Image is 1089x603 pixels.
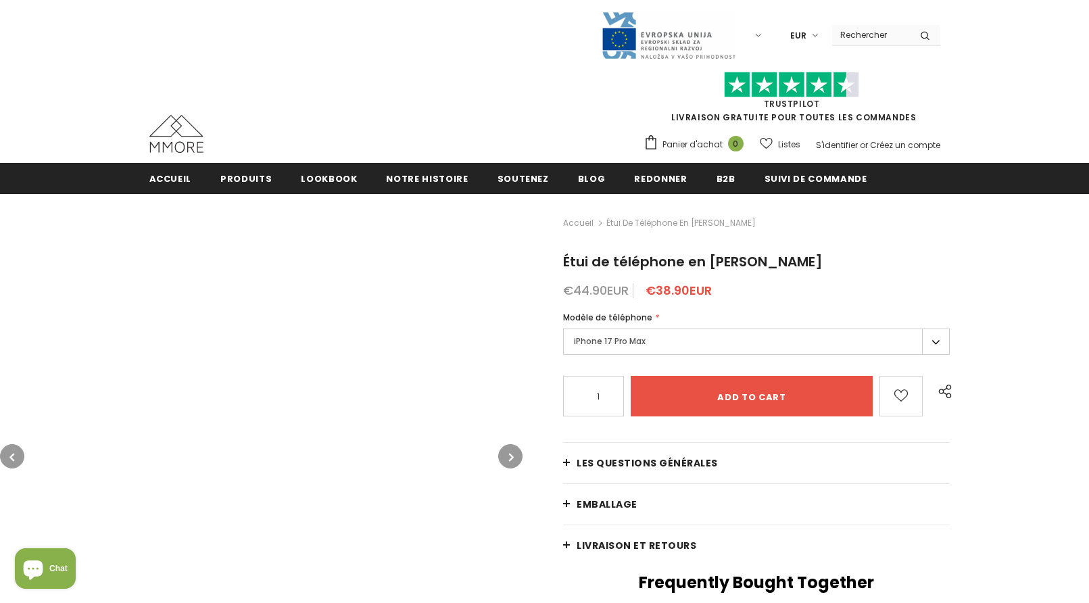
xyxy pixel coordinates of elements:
label: iPhone 17 Pro Max [563,329,950,355]
span: Livraison et retours [577,539,696,552]
a: Redonner [634,163,687,193]
a: Panier d'achat 0 [644,135,750,155]
span: Suivi de commande [765,172,867,185]
span: Modèle de téléphone [563,312,652,323]
span: Notre histoire [386,172,468,185]
inbox-online-store-chat: Shopify online store chat [11,548,80,592]
img: Cas MMORE [149,115,203,153]
a: Accueil [149,163,192,193]
img: Javni Razpis [601,11,736,60]
a: Accueil [563,215,594,231]
input: Search Site [832,25,910,45]
span: Redonner [634,172,687,185]
a: soutenez [498,163,549,193]
a: Suivi de commande [765,163,867,193]
a: Blog [578,163,606,193]
h2: Frequently Bought Together [563,573,950,593]
span: €44.90EUR [563,282,629,299]
span: soutenez [498,172,549,185]
span: Produits [220,172,272,185]
span: or [860,139,868,151]
span: LIVRAISON GRATUITE POUR TOUTES LES COMMANDES [644,78,940,123]
span: Blog [578,172,606,185]
a: Listes [760,132,800,156]
span: Panier d'achat [662,138,723,151]
a: Javni Razpis [601,29,736,41]
span: Étui de téléphone en [PERSON_NAME] [563,252,823,271]
span: B2B [717,172,735,185]
a: Créez un compte [870,139,940,151]
span: EUR [790,29,806,43]
a: Livraison et retours [563,525,950,566]
span: 0 [728,136,744,151]
a: Lookbook [301,163,357,193]
a: EMBALLAGE [563,484,950,525]
a: Les questions générales [563,443,950,483]
a: S'identifier [816,139,858,151]
a: TrustPilot [764,98,820,110]
a: Notre histoire [386,163,468,193]
input: Add to cart [631,376,872,416]
span: Accueil [149,172,192,185]
span: EMBALLAGE [577,498,637,511]
a: Produits [220,163,272,193]
span: €38.90EUR [646,282,712,299]
span: Lookbook [301,172,357,185]
span: Étui de téléphone en [PERSON_NAME] [606,215,756,231]
a: B2B [717,163,735,193]
img: Faites confiance aux étoiles pilotes [724,72,859,98]
span: Listes [778,138,800,151]
span: Les questions générales [577,456,718,470]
